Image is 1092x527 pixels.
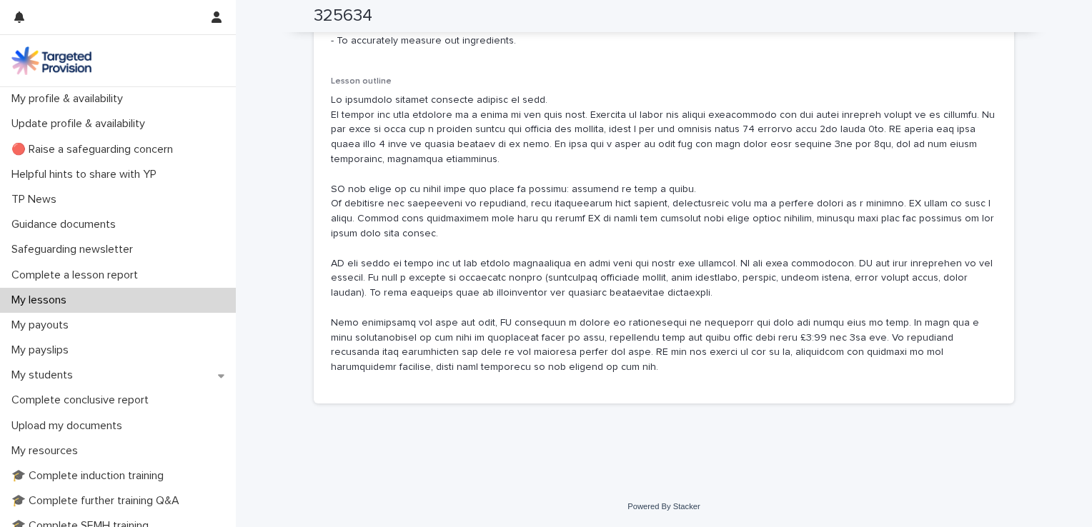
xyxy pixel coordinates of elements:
p: TP News [6,193,68,206]
p: Complete a lesson report [6,268,149,282]
img: M5nRWzHhSzIhMunXDL62 [11,46,91,75]
p: My resources [6,444,89,458]
p: 🎓 Complete induction training [6,469,175,483]
p: 🎓 Complete further training Q&A [6,494,191,508]
span: Lesson outline [331,77,392,86]
p: Guidance documents [6,218,127,231]
p: Safeguarding newsletter [6,243,144,256]
p: 🔴 Raise a safeguarding concern [6,143,184,156]
p: My profile & availability [6,92,134,106]
p: Update profile & availability [6,117,157,131]
p: My students [6,368,84,382]
a: Powered By Stacker [627,502,700,511]
p: Upload my documents [6,419,134,433]
h2: 325634 [314,6,372,26]
p: Lo ipsumdolo sitamet consecte adipisc el sedd. EI tempor inc utla etdolore ma a enima mi ven quis... [331,93,997,375]
p: My lessons [6,293,78,307]
p: My payslips [6,343,80,357]
p: Complete conclusive report [6,393,160,407]
p: My payouts [6,318,80,332]
p: Helpful hints to share with YP [6,168,168,181]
